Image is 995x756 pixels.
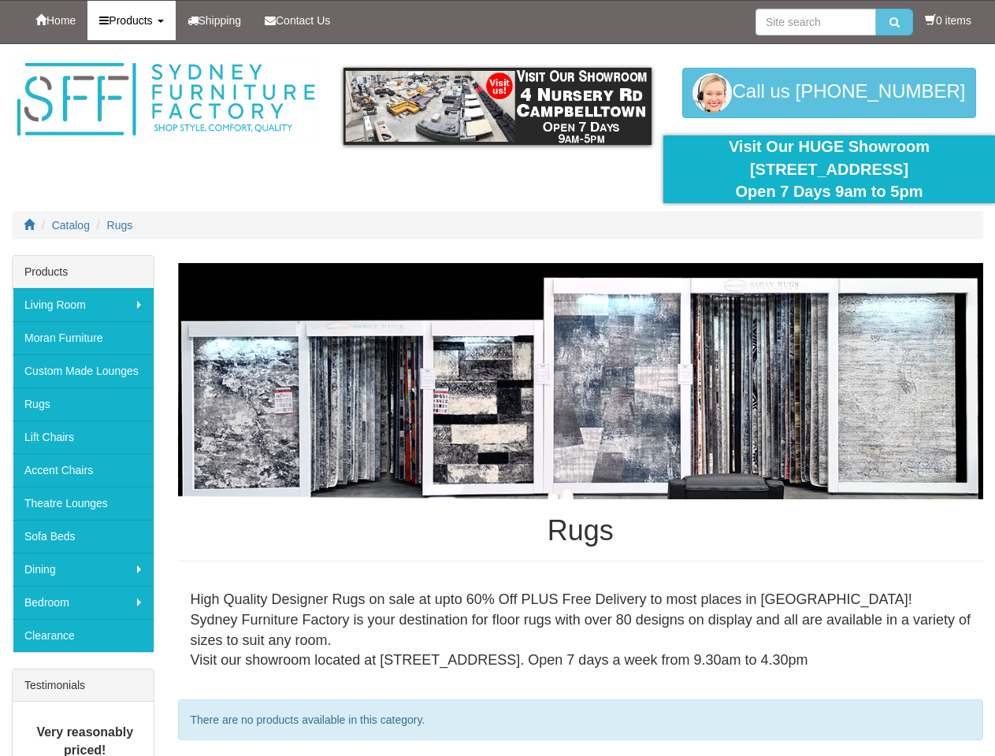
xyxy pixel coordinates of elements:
h1: Rugs [178,515,984,547]
img: Sydney Furniture Factory [12,60,320,139]
span: Products [109,14,152,27]
a: Dining [13,553,154,586]
a: Home [24,1,87,40]
a: Accent Chairs [13,454,154,487]
img: Rugs [178,263,984,499]
a: Moran Furniture [13,321,154,354]
input: Site search [756,9,876,35]
div: Testimonials [13,669,154,702]
a: Clearance [13,619,154,652]
div: Products [13,256,154,288]
div: High Quality Designer Rugs on sale at upto 60% Off PLUS Free Delivery to most places in [GEOGRAPH... [178,577,984,684]
li: 0 items [925,13,971,28]
a: Sofa Beds [13,520,154,553]
a: Rugs [13,387,154,421]
span: Home [46,14,76,27]
span: Shipping [199,14,242,27]
a: Living Room [13,288,154,321]
a: Custom Made Lounges [13,354,154,387]
a: Theatre Lounges [13,487,154,520]
img: showroom.gif [343,68,652,145]
a: Products [87,1,175,40]
a: Rugs [107,219,133,232]
div: Visit Our HUGE Showroom [STREET_ADDRESS] Open 7 Days 9am to 5pm [675,135,983,203]
a: Bedroom [13,586,154,619]
a: Shipping [176,1,254,40]
div: There are no products available in this category. [178,699,984,740]
span: Contact Us [276,14,330,27]
a: Lift Chairs [13,421,154,454]
a: Catalog [52,219,90,232]
a: Contact Us [253,1,342,40]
